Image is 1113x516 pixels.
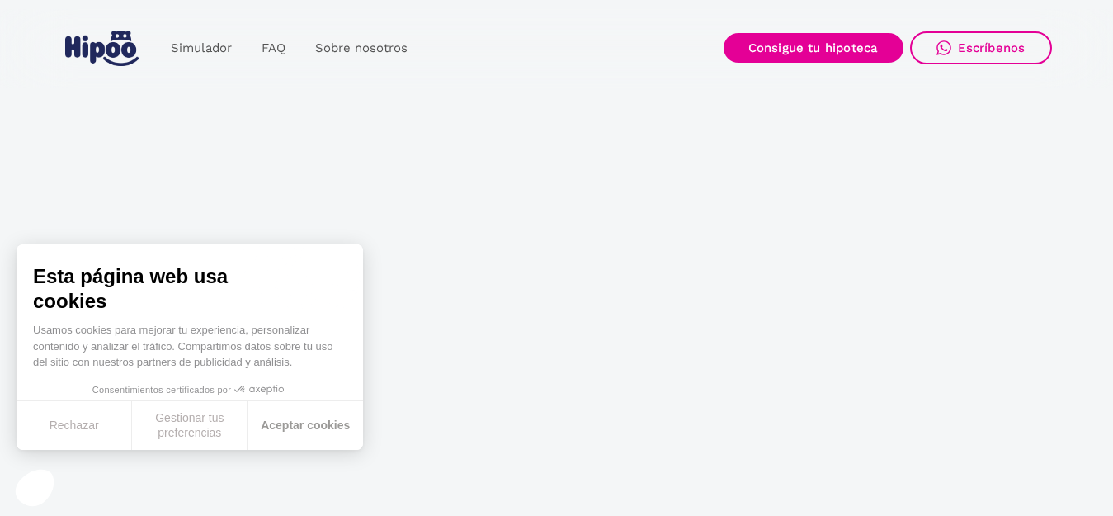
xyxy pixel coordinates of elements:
[156,32,247,64] a: Simulador
[62,24,143,73] a: home
[247,32,300,64] a: FAQ
[300,32,422,64] a: Sobre nosotros
[958,40,1026,55] div: Escríbenos
[910,31,1052,64] a: Escríbenos
[724,33,903,63] a: Consigue tu hipoteca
